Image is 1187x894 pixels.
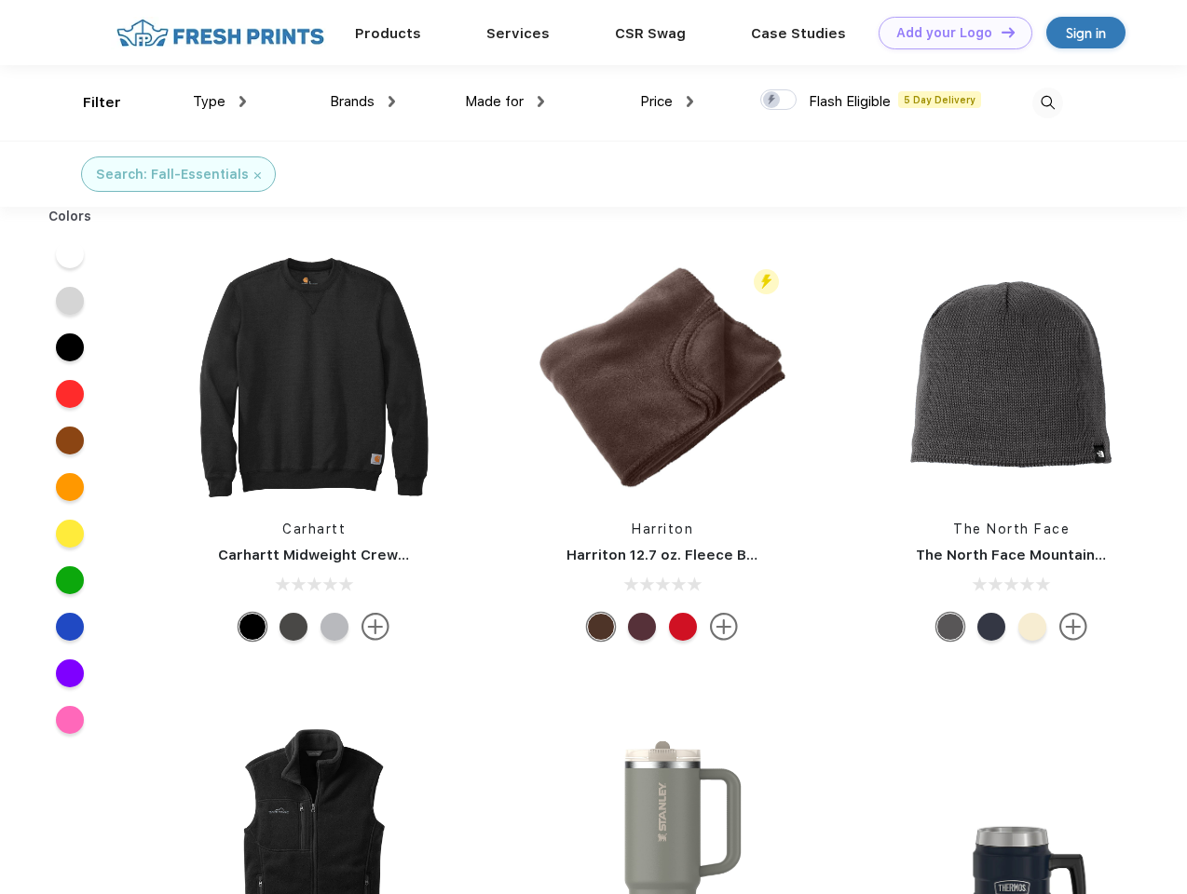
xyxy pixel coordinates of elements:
img: more.svg [1059,613,1087,641]
div: Vintage White [1018,613,1046,641]
img: func=resize&h=266 [888,253,1136,501]
img: func=resize&h=266 [190,253,438,501]
span: 5 Day Delivery [898,91,981,108]
div: Search: Fall-Essentials [96,165,249,184]
a: Harriton [632,521,693,536]
div: Burgundy [628,613,656,641]
img: dropdown.png [239,96,246,107]
a: Carhartt [282,521,346,536]
a: Harriton 12.7 oz. Fleece Blanket [566,547,791,563]
img: filter_cancel.svg [254,172,261,179]
div: Red [669,613,697,641]
img: func=resize&h=266 [539,253,786,501]
img: more.svg [710,613,738,641]
a: Carhartt Midweight Crewneck Sweatshirt [218,547,514,563]
span: Price [640,93,673,110]
img: dropdown.png [538,96,544,107]
img: desktop_search.svg [1032,88,1063,118]
img: dropdown.png [687,96,693,107]
img: more.svg [362,613,389,641]
a: The North Face Mountain Beanie [916,547,1147,563]
span: Flash Eligible [809,93,891,110]
div: Asphalt Grey [936,613,964,641]
img: fo%20logo%202.webp [111,17,330,49]
img: DT [1002,27,1015,37]
img: dropdown.png [389,96,395,107]
div: Add your Logo [896,25,992,41]
div: Filter [83,92,121,114]
div: Heather Grey [321,613,348,641]
div: Black [239,613,266,641]
div: Carbon Heather [280,613,307,641]
a: The North Face [953,521,1070,536]
a: Products [355,25,421,42]
div: Colors [34,207,106,226]
span: Type [193,93,225,110]
div: Cocoa [587,613,615,641]
a: Sign in [1046,17,1126,48]
img: flash_active_toggle.svg [754,269,779,294]
span: Made for [465,93,524,110]
div: Sign in [1066,22,1106,44]
span: Brands [330,93,375,110]
div: Urban Navy [977,613,1005,641]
